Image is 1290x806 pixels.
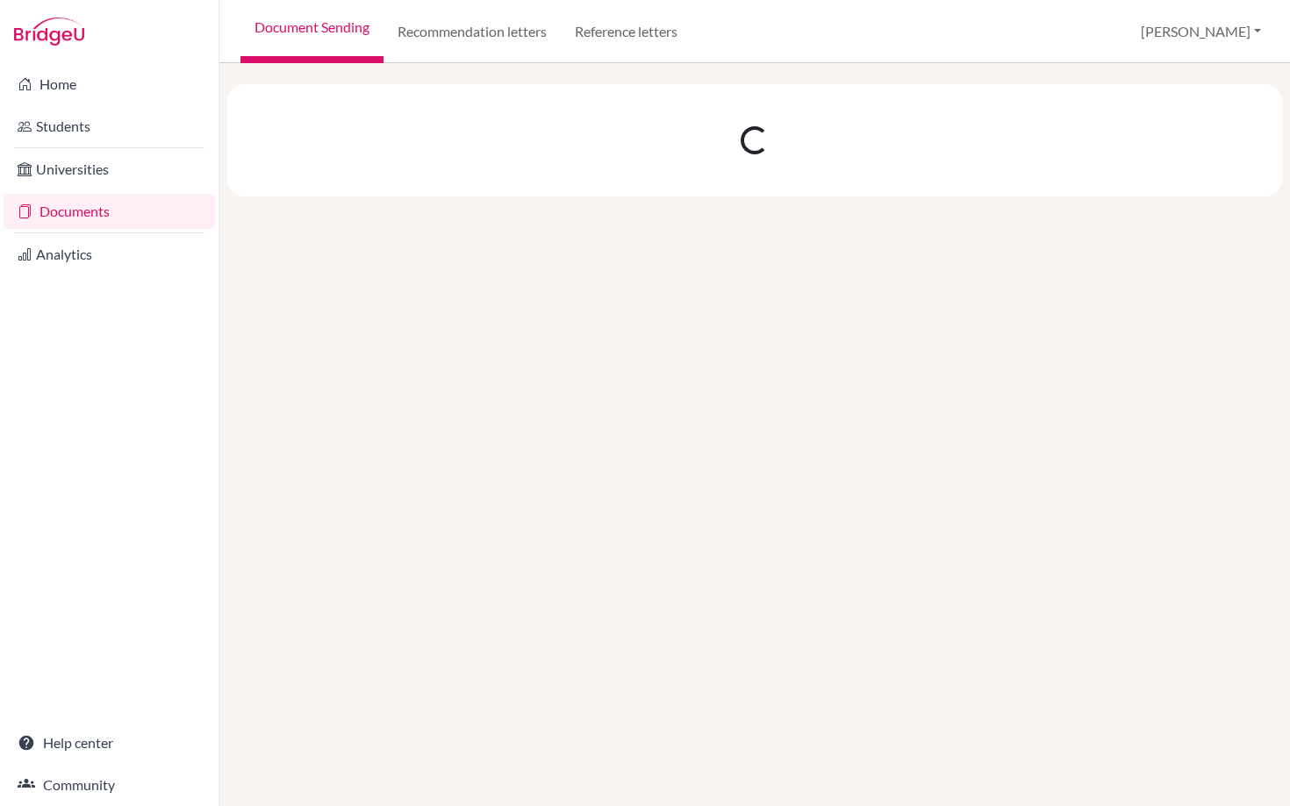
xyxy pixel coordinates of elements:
[4,109,215,144] a: Students
[4,725,215,760] a: Help center
[4,67,215,102] a: Home
[14,18,84,46] img: Bridge-U
[4,767,215,802] a: Community
[4,152,215,187] a: Universities
[4,237,215,272] a: Analytics
[1133,15,1269,48] button: [PERSON_NAME]
[4,194,215,229] a: Documents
